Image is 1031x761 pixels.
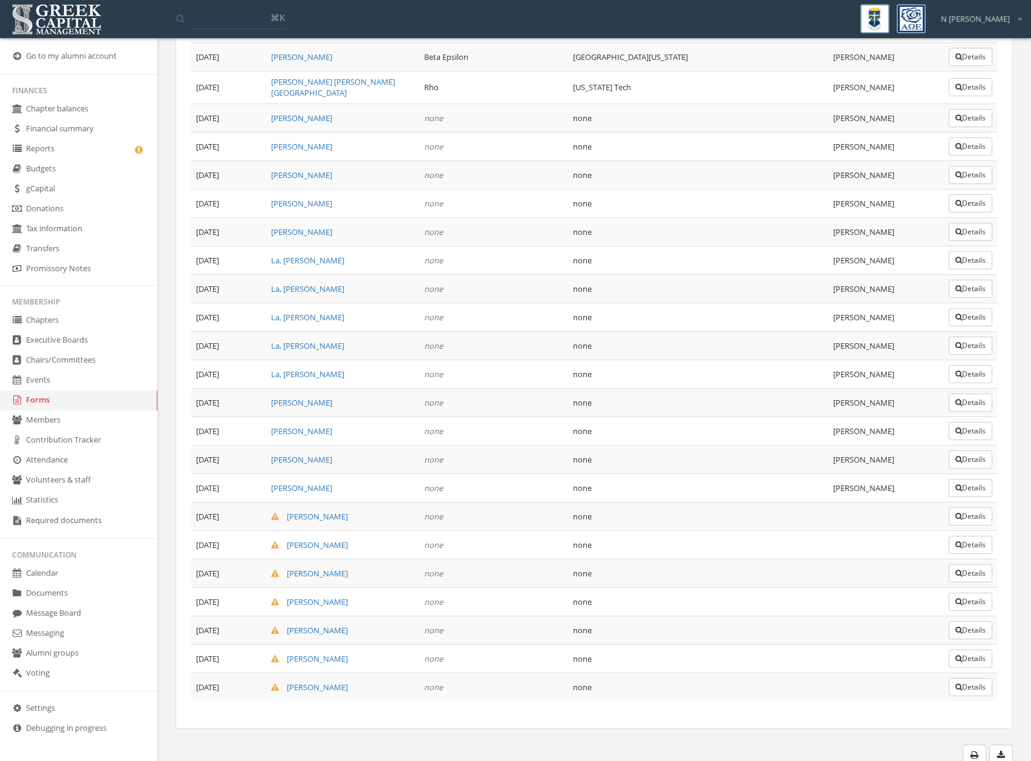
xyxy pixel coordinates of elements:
[833,369,894,380] span: [PERSON_NAME]
[424,170,443,180] em: none
[568,217,828,246] td: none
[424,255,443,266] em: none
[568,71,828,104] td: [US_STATE] Tech
[568,559,828,587] td: none
[271,596,348,607] a: [PERSON_NAME]
[424,397,443,408] em: none
[271,113,332,124] a: [PERSON_NAME]
[424,568,443,579] em: none
[949,450,992,469] button: Details
[949,251,992,269] button: Details
[833,397,894,408] span: [PERSON_NAME]
[949,650,992,668] button: Details
[271,539,348,550] a: [PERSON_NAME]
[424,141,443,152] em: none
[933,4,1022,25] div: N [PERSON_NAME]
[191,132,266,160] td: [DATE]
[270,12,285,24] span: ⌘K
[568,644,828,673] td: none
[949,166,992,184] button: Details
[568,132,828,160] td: none
[424,283,443,294] em: none
[271,682,348,693] a: [PERSON_NAME]
[424,625,443,636] em: none
[424,596,443,607] em: none
[949,564,992,582] button: Details
[191,417,266,445] td: [DATE]
[191,587,266,616] td: [DATE]
[941,13,1010,25] span: N [PERSON_NAME]
[833,283,894,294] span: [PERSON_NAME]
[568,274,828,303] td: none
[949,78,992,96] button: Details
[568,160,828,189] td: none
[191,559,266,587] td: [DATE]
[568,587,828,616] td: none
[833,255,894,266] span: [PERSON_NAME]
[424,226,443,237] em: none
[424,312,443,323] em: none
[949,507,992,525] button: Details
[191,388,266,417] td: [DATE]
[833,312,894,323] span: [PERSON_NAME]
[191,189,266,217] td: [DATE]
[271,483,332,493] a: [PERSON_NAME]
[949,308,992,326] button: Details
[949,194,992,212] button: Details
[949,536,992,554] button: Details
[949,678,992,696] button: Details
[191,303,266,331] td: [DATE]
[568,445,828,473] td: none
[949,137,992,156] button: Details
[424,483,443,493] em: none
[833,426,894,437] span: [PERSON_NAME]
[949,422,992,440] button: Details
[424,454,443,465] em: none
[949,394,992,412] button: Details
[424,113,443,124] em: none
[833,454,894,465] span: [PERSON_NAME]
[271,255,344,266] a: La, [PERSON_NAME]
[833,51,894,62] span: [PERSON_NAME]
[568,331,828,360] td: none
[424,511,443,522] em: none
[191,473,266,502] td: [DATE]
[949,365,992,383] button: Details
[949,621,992,639] button: Details
[833,170,894,180] span: [PERSON_NAME]
[424,539,443,550] em: none
[191,360,266,388] td: [DATE]
[191,502,266,530] td: [DATE]
[191,445,266,473] td: [DATE]
[271,653,348,664] a: [PERSON_NAME]
[191,246,266,274] td: [DATE]
[191,71,266,104] td: [DATE]
[271,170,332,180] a: [PERSON_NAME]
[191,530,266,559] td: [DATE]
[271,198,332,209] a: [PERSON_NAME]
[568,530,828,559] td: none
[949,337,992,355] button: Details
[949,223,992,241] button: Details
[271,426,332,437] a: [PERSON_NAME]
[271,568,348,579] a: [PERSON_NAME]
[949,593,992,611] button: Details
[568,42,828,71] td: [GEOGRAPHIC_DATA][US_STATE]
[419,42,568,71] td: Beta Epsilon
[568,417,828,445] td: none
[568,360,828,388] td: none
[568,502,828,530] td: none
[271,454,332,465] a: [PERSON_NAME]
[271,226,332,237] a: [PERSON_NAME]
[191,42,266,71] td: [DATE]
[949,479,992,497] button: Details
[949,48,992,66] button: Details
[833,340,894,351] span: [PERSON_NAME]
[568,473,828,502] td: none
[271,511,348,522] a: [PERSON_NAME]
[271,283,344,294] a: La, [PERSON_NAME]
[271,312,344,323] a: La, [PERSON_NAME]
[568,388,828,417] td: none
[833,113,894,124] span: [PERSON_NAME]
[191,331,266,360] td: [DATE]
